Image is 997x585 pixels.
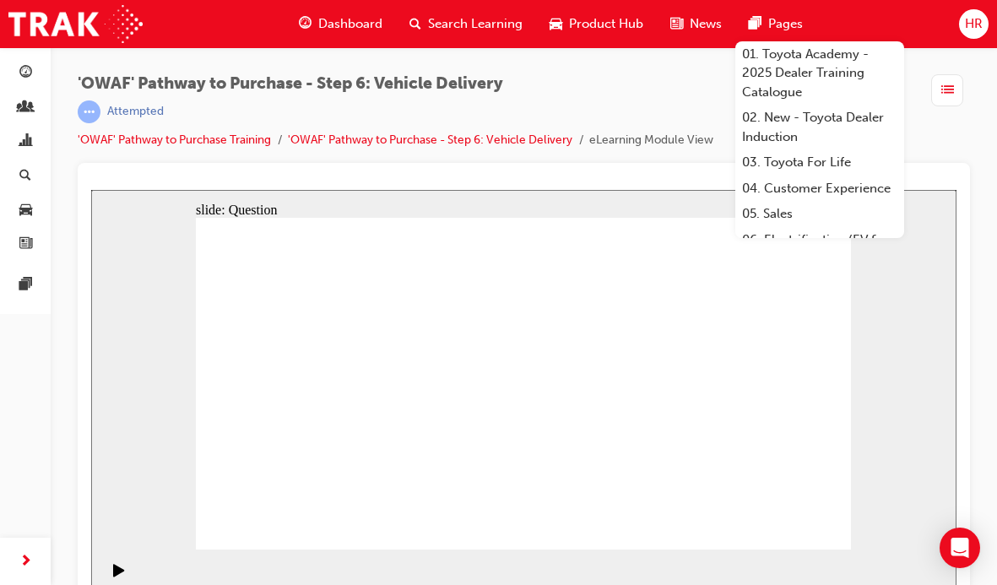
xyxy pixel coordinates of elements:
a: 06. Electrification (EV & Hybrid) [735,227,904,272]
a: search-iconSearch Learning [396,7,536,41]
a: 02. New - Toyota Dealer Induction [735,105,904,149]
li: eLearning Module View [589,131,713,150]
span: next-icon [19,551,32,572]
span: list-icon [941,80,954,101]
a: 01. Toyota Academy - 2025 Dealer Training Catalogue [735,41,904,106]
span: car-icon [19,203,32,218]
span: news-icon [670,14,683,35]
span: HR [965,14,983,34]
div: playback controls [8,360,37,414]
span: car-icon [550,14,562,35]
div: Attempted [107,104,164,120]
span: search-icon [19,169,31,184]
div: Open Intercom Messenger [940,528,980,568]
span: chart-icon [19,134,32,149]
a: 'OWAF' Pathway to Purchase Training [78,133,271,147]
span: 'OWAF' Pathway to Purchase - Step 6: Vehicle Delivery [78,74,713,94]
span: News [690,14,722,34]
span: pages-icon [19,278,32,293]
span: search-icon [409,14,421,35]
span: Dashboard [318,14,382,34]
span: people-icon [19,100,32,116]
img: Trak [8,5,143,43]
a: news-iconNews [657,7,735,41]
span: news-icon [19,237,32,252]
a: 'OWAF' Pathway to Purchase - Step 6: Vehicle Delivery [288,133,572,147]
button: Play (Ctrl+Alt+P) [8,373,37,402]
span: guage-icon [299,14,312,35]
span: pages-icon [749,14,761,35]
span: Pages [768,14,803,34]
a: 05. Sales [735,201,904,227]
button: HR [959,9,989,39]
span: learningRecordVerb_ATTEMPT-icon [78,100,100,123]
a: 03. Toyota For Life [735,149,904,176]
span: guage-icon [19,66,32,81]
a: car-iconProduct Hub [536,7,657,41]
a: 04. Customer Experience [735,176,904,202]
a: guage-iconDashboard [285,7,396,41]
a: pages-iconPages [735,7,816,41]
span: Product Hub [569,14,643,34]
span: Search Learning [428,14,523,34]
